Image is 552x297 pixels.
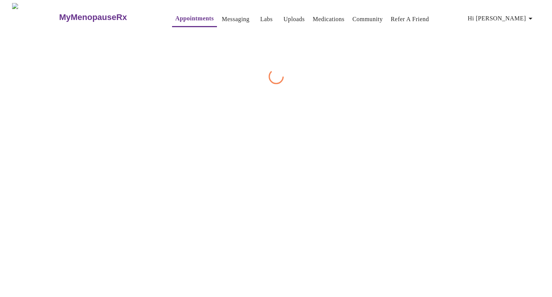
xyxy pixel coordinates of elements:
a: Messaging [222,14,249,25]
a: Appointments [175,13,214,24]
button: Refer a Friend [387,12,432,27]
img: MyMenopauseRx Logo [12,3,58,31]
a: Community [352,14,383,25]
button: Hi [PERSON_NAME] [465,11,538,26]
a: Uploads [283,14,305,25]
h3: MyMenopauseRx [59,12,127,22]
a: Labs [260,14,273,25]
a: Refer a Friend [391,14,429,25]
button: Labs [254,12,278,27]
a: Medications [313,14,344,25]
button: Appointments [172,11,217,27]
button: Medications [310,12,347,27]
button: Messaging [219,12,252,27]
button: Community [349,12,386,27]
span: Hi [PERSON_NAME] [468,13,535,24]
a: MyMenopauseRx [58,4,157,31]
button: Uploads [280,12,308,27]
